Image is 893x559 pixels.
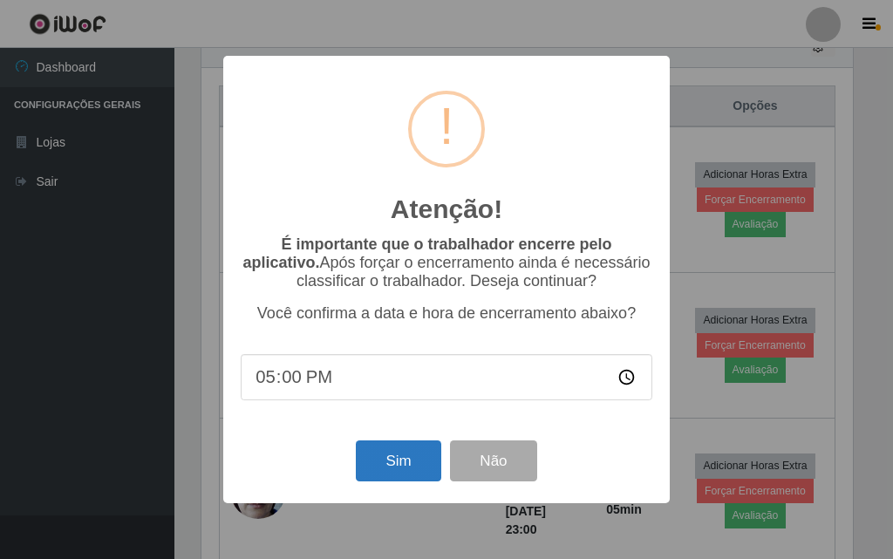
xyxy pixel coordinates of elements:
button: Sim [356,440,440,481]
b: É importante que o trabalhador encerre pelo aplicativo. [242,235,611,271]
h2: Atenção! [391,194,502,225]
p: Você confirma a data e hora de encerramento abaixo? [241,304,652,323]
button: Não [450,440,536,481]
p: Após forçar o encerramento ainda é necessário classificar o trabalhador. Deseja continuar? [241,235,652,290]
